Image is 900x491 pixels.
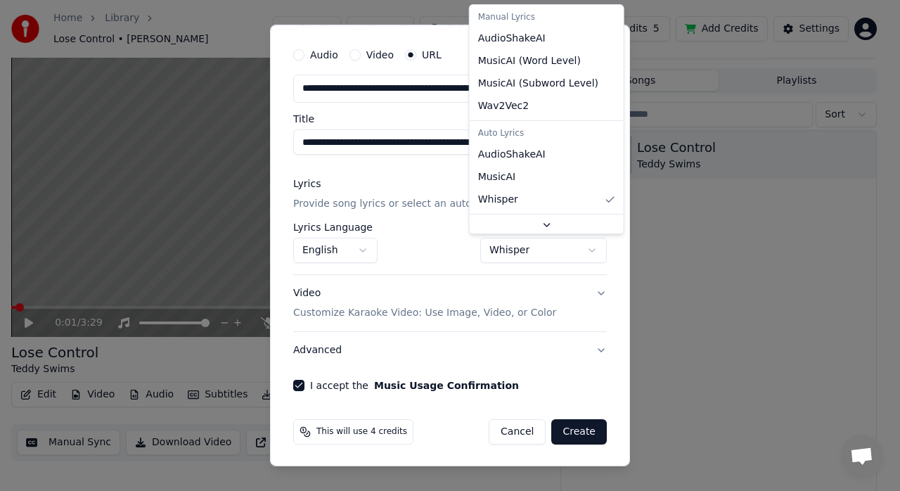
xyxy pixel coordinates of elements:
[478,77,598,91] span: MusicAI ( Subword Level )
[478,148,546,162] span: AudioShakeAI
[478,32,546,46] span: AudioShakeAI
[472,8,621,27] div: Manual Lyrics
[478,99,529,113] span: Wav2Vec2
[478,193,518,207] span: Whisper
[478,170,516,184] span: MusicAI
[472,124,621,144] div: Auto Lyrics
[478,54,581,68] span: MusicAI ( Word Level )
